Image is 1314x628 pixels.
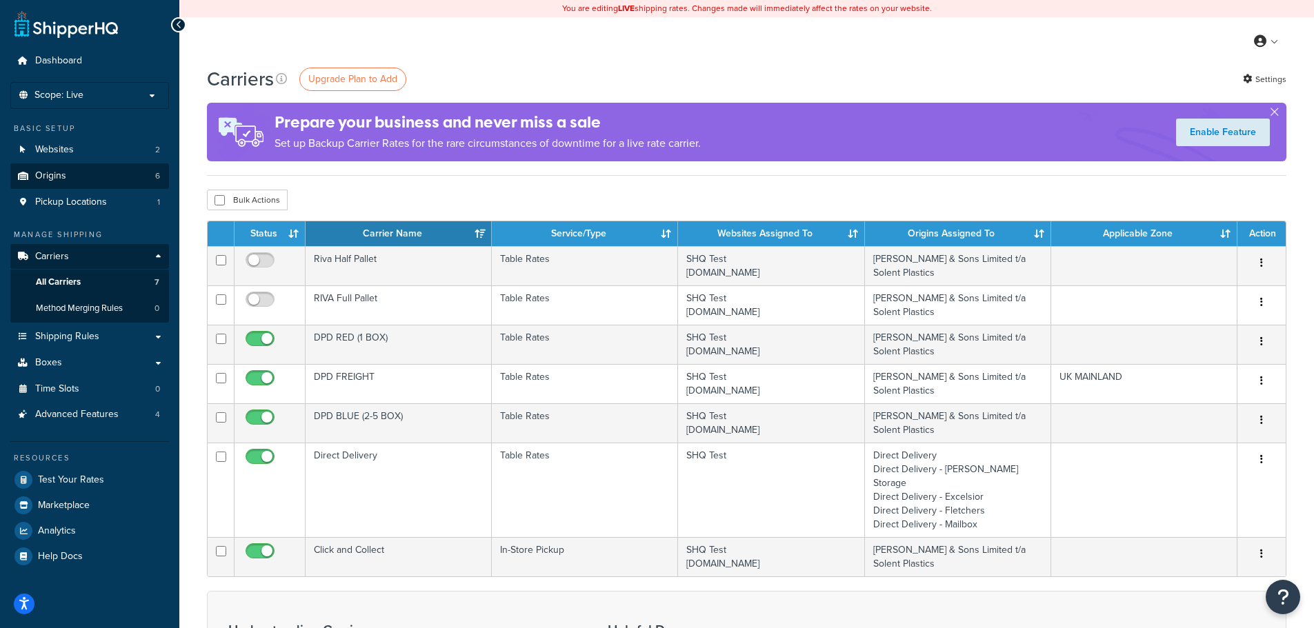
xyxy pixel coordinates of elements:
[308,72,397,86] span: Upgrade Plan to Add
[678,246,864,285] td: SHQ Test [DOMAIN_NAME]
[36,303,123,314] span: Method Merging Rules
[155,276,159,288] span: 7
[306,325,492,364] td: DPD RED (1 BOX)
[35,144,74,156] span: Websites
[299,68,406,91] a: Upgrade Plan to Add
[10,244,169,270] a: Carriers
[306,364,492,403] td: DPD FREIGHT
[207,65,274,92] h1: Carriers
[678,537,864,576] td: SHQ Test [DOMAIN_NAME]
[678,325,864,364] td: SHQ Test [DOMAIN_NAME]
[10,190,169,215] li: Pickup Locations
[155,170,160,182] span: 6
[10,296,169,321] li: Method Merging Rules
[38,500,90,511] span: Marketplace
[10,270,169,295] li: All Carriers
[492,443,678,537] td: Table Rates
[10,163,169,189] li: Origins
[275,111,701,134] h4: Prepare your business and never miss a sale
[10,350,169,376] a: Boxes
[155,409,160,421] span: 4
[1243,70,1286,89] a: Settings
[35,170,66,182] span: Origins
[14,10,118,38] a: ShipperHQ Home
[35,409,119,421] span: Advanced Features
[38,474,104,486] span: Test Your Rates
[678,285,864,325] td: SHQ Test [DOMAIN_NAME]
[10,137,169,163] li: Websites
[306,443,492,537] td: Direct Delivery
[34,90,83,101] span: Scope: Live
[207,103,275,161] img: ad-rules-rateshop-fe6ec290ccb7230408bd80ed9643f0289d75e0ffd9eb532fc0e269fcd187b520.png
[35,331,99,343] span: Shipping Rules
[10,244,169,323] li: Carriers
[865,246,1051,285] td: [PERSON_NAME] & Sons Limited t/a Solent Plastics
[36,276,81,288] span: All Carriers
[10,467,169,492] a: Test Your Rates
[865,285,1051,325] td: [PERSON_NAME] & Sons Limited t/a Solent Plastics
[10,493,169,518] a: Marketplace
[492,537,678,576] td: In-Store Pickup
[155,303,159,314] span: 0
[1176,119,1270,146] a: Enable Feature
[865,221,1051,246] th: Origins Assigned To: activate to sort column ascending
[1051,221,1237,246] th: Applicable Zone: activate to sort column ascending
[155,144,160,156] span: 2
[306,285,492,325] td: RIVA Full Pallet
[492,246,678,285] td: Table Rates
[38,525,76,537] span: Analytics
[306,221,492,246] th: Carrier Name: activate to sort column ascending
[10,48,169,74] a: Dashboard
[157,196,160,208] span: 1
[38,551,83,563] span: Help Docs
[492,325,678,364] td: Table Rates
[235,221,306,246] th: Status: activate to sort column ascending
[275,134,701,153] p: Set up Backup Carrier Rates for the rare circumstances of downtime for a live rate carrier.
[865,403,1051,443] td: [PERSON_NAME] & Sons Limited t/a Solent Plastics
[10,163,169,189] a: Origins 6
[618,2,635,14] b: LIVE
[10,270,169,295] a: All Carriers 7
[10,296,169,321] a: Method Merging Rules 0
[10,544,169,569] a: Help Docs
[10,518,169,543] li: Analytics
[10,190,169,215] a: Pickup Locations 1
[35,251,69,263] span: Carriers
[492,221,678,246] th: Service/Type: activate to sort column ascending
[865,364,1051,403] td: [PERSON_NAME] & Sons Limited t/a Solent Plastics
[10,402,169,427] li: Advanced Features
[306,537,492,576] td: Click and Collect
[10,452,169,464] div: Resources
[492,285,678,325] td: Table Rates
[35,196,107,208] span: Pickup Locations
[492,364,678,403] td: Table Rates
[865,325,1051,364] td: [PERSON_NAME] & Sons Limited t/a Solent Plastics
[678,403,864,443] td: SHQ Test [DOMAIN_NAME]
[10,376,169,402] a: Time Slots 0
[10,123,169,134] div: Basic Setup
[492,403,678,443] td: Table Rates
[35,357,62,369] span: Boxes
[865,537,1051,576] td: [PERSON_NAME] & Sons Limited t/a Solent Plastics
[207,190,288,210] button: Bulk Actions
[306,246,492,285] td: Riva Half Pallet
[865,443,1051,537] td: Direct Delivery Direct Delivery - [PERSON_NAME] Storage Direct Delivery - Excelsior Direct Delive...
[10,376,169,402] li: Time Slots
[10,137,169,163] a: Websites 2
[35,383,79,395] span: Time Slots
[10,229,169,241] div: Manage Shipping
[1237,221,1286,246] th: Action
[1266,580,1300,614] button: Open Resource Center
[155,383,160,395] span: 0
[678,221,864,246] th: Websites Assigned To: activate to sort column ascending
[10,324,169,350] a: Shipping Rules
[1051,364,1237,403] td: UK MAINLAND
[35,55,82,67] span: Dashboard
[10,402,169,427] a: Advanced Features 4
